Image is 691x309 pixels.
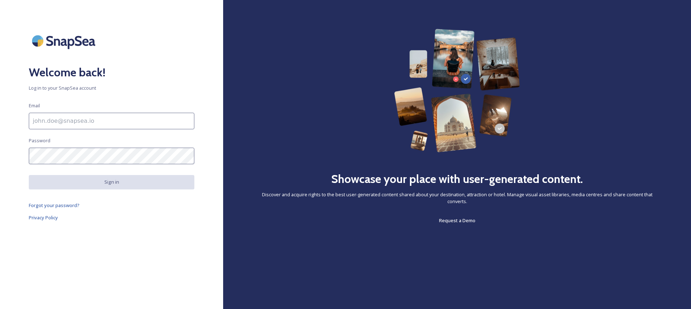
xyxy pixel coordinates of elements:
span: Forgot your password? [29,202,80,209]
span: Log in to your SnapSea account [29,85,194,91]
a: Privacy Policy [29,213,194,222]
img: SnapSea Logo [29,29,101,53]
span: Discover and acquire rights to the best user-generated content shared about your destination, att... [252,191,662,205]
span: Request a Demo [439,217,475,224]
span: Password [29,137,50,144]
a: Forgot your password? [29,201,194,210]
input: john.doe@snapsea.io [29,113,194,129]
span: Email [29,102,40,109]
h2: Showcase your place with user-generated content. [331,170,583,188]
img: 63b42ca75bacad526042e722_Group%20154-p-800.png [394,29,520,152]
button: Sign in [29,175,194,189]
a: Request a Demo [439,216,475,225]
h2: Welcome back! [29,64,194,81]
span: Privacy Policy [29,214,58,221]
